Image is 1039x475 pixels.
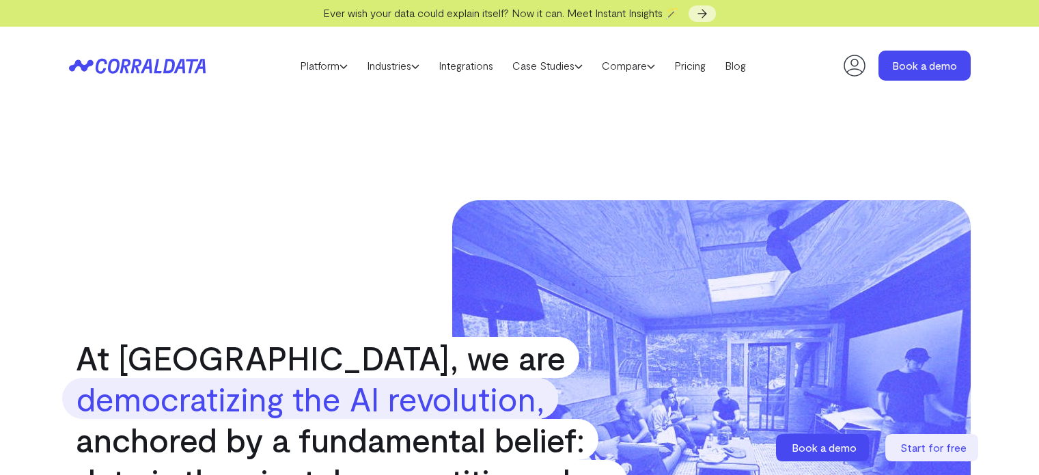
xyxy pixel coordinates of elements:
a: Blog [715,55,756,76]
a: Platform [290,55,357,76]
a: Pricing [665,55,715,76]
a: Industries [357,55,429,76]
a: Integrations [429,55,503,76]
a: Start for free [885,434,981,461]
span: Start for free [900,441,967,454]
a: Case Studies [503,55,592,76]
span: anchored by a fundamental belief: [62,419,598,460]
a: Book a demo [776,434,872,461]
a: Compare [592,55,665,76]
a: Book a demo [878,51,971,81]
span: At [GEOGRAPHIC_DATA], we are [62,337,579,378]
span: Ever wish your data could explain itself? Now it can. Meet Instant Insights 🪄 [323,6,679,19]
strong: democratizing the AI revolution, [62,378,558,419]
span: Book a demo [792,441,857,454]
